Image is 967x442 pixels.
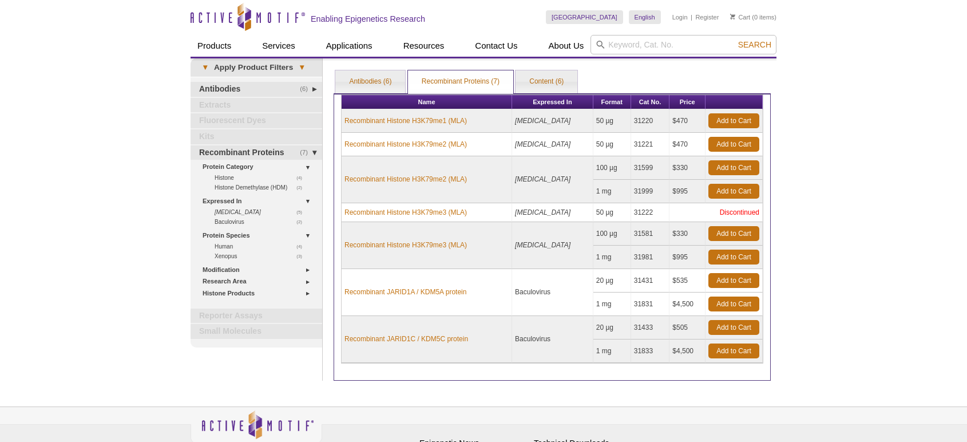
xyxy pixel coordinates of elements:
i: [MEDICAL_DATA] [515,175,570,183]
td: 100 µg [593,222,631,246]
td: $330 [669,222,706,246]
a: Recombinant JARID1A / KDM5A protein [344,287,466,297]
a: Extracts [191,98,322,113]
th: Price [669,95,706,109]
a: Add to Cart [708,320,759,335]
a: Small Molecules [191,324,322,339]
td: 31831 [631,293,670,316]
a: Add to Cart [708,273,759,288]
td: 31599 [631,156,670,180]
a: Recombinant Histone H3K79me3 (MLA) [344,207,467,218]
td: $995 [669,180,706,203]
a: Add to Cart [708,250,759,265]
td: $505 [669,316,706,340]
a: Antibodies (6) [335,70,405,93]
td: 50 µg [593,203,631,222]
a: Protein Species [203,230,315,242]
a: Resources [397,35,451,57]
td: 31581 [631,222,670,246]
td: 31981 [631,246,670,269]
td: 31431 [631,269,670,293]
td: $330 [669,156,706,180]
span: (5) [296,207,308,217]
td: $4,500 [669,340,706,363]
a: Products [191,35,238,57]
a: Register [695,13,719,21]
a: Recombinant Proteins (7) [408,70,513,93]
a: Recombinant Histone H3K79me2 (MLA) [344,139,467,149]
td: 50 µg [593,133,631,156]
td: $995 [669,246,706,269]
a: (5) [MEDICAL_DATA] [215,207,308,217]
a: English [629,10,661,24]
span: (7) [300,145,314,160]
th: Expressed In [512,95,593,109]
i: [MEDICAL_DATA] [515,140,570,148]
a: Add to Cart [708,113,759,128]
a: Kits [191,129,322,144]
a: [GEOGRAPHIC_DATA] [546,10,623,24]
a: Recombinant JARID1C / KDM5C protein [344,334,468,344]
a: Modification [203,264,315,276]
td: 50 µg [593,109,631,133]
td: 31222 [631,203,670,222]
th: Format [593,95,631,109]
td: 1 mg [593,293,631,316]
a: Applications [319,35,379,57]
td: $4,500 [669,293,706,316]
th: Cat No. [631,95,670,109]
td: 31220 [631,109,670,133]
span: (6) [300,82,314,97]
a: Add to Cart [708,137,759,152]
a: About Us [542,35,591,57]
i: [MEDICAL_DATA] [515,241,570,249]
a: Research Area [203,275,315,287]
span: (2) [296,183,308,192]
a: Login [672,13,688,21]
i: [MEDICAL_DATA] [515,117,570,125]
button: Search [735,40,775,50]
a: Add to Cart [708,297,759,311]
span: (2) [296,217,308,227]
td: $470 [669,109,706,133]
td: 1 mg [593,180,631,203]
a: Histone Products [203,287,315,299]
td: 31433 [631,316,670,340]
a: Add to Cart [708,160,759,175]
td: 31833 [631,340,670,363]
td: 31221 [631,133,670,156]
a: Protein Category [203,161,315,173]
a: ▾Apply Product Filters▾ [191,58,322,77]
input: Keyword, Cat. No. [590,35,776,54]
a: Services [255,35,302,57]
a: (3)Xenopus [215,251,308,261]
a: Recombinant Histone H3K79me2 (MLA) [344,174,467,184]
li: (0 items) [730,10,776,24]
a: Reporter Assays [191,309,322,323]
a: (6)Antibodies [191,82,322,97]
span: (4) [296,242,308,251]
i: [MEDICAL_DATA] [215,209,261,215]
a: Recombinant Histone H3K79me1 (MLA) [344,116,467,126]
i: [MEDICAL_DATA] [515,208,570,216]
span: (4) [296,173,308,183]
a: Add to Cart [708,226,759,241]
td: 20 µg [593,316,631,340]
a: Add to Cart [708,184,759,199]
th: Name [342,95,512,109]
a: (7)Recombinant Proteins [191,145,322,160]
a: (4)Human [215,242,308,251]
td: 1 mg [593,246,631,269]
a: Fluorescent Dyes [191,113,322,128]
a: (2)Histone Demethylase (HDM) [215,183,308,192]
a: Contact Us [468,35,524,57]
td: $535 [669,269,706,293]
td: 31999 [631,180,670,203]
a: (4)Histone [215,173,308,183]
td: Baculovirus [512,269,593,316]
span: ▾ [196,62,214,73]
span: Search [738,40,771,49]
a: Recombinant Histone H3K79me3 (MLA) [344,240,467,250]
td: $470 [669,133,706,156]
td: Baculovirus [512,316,593,363]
